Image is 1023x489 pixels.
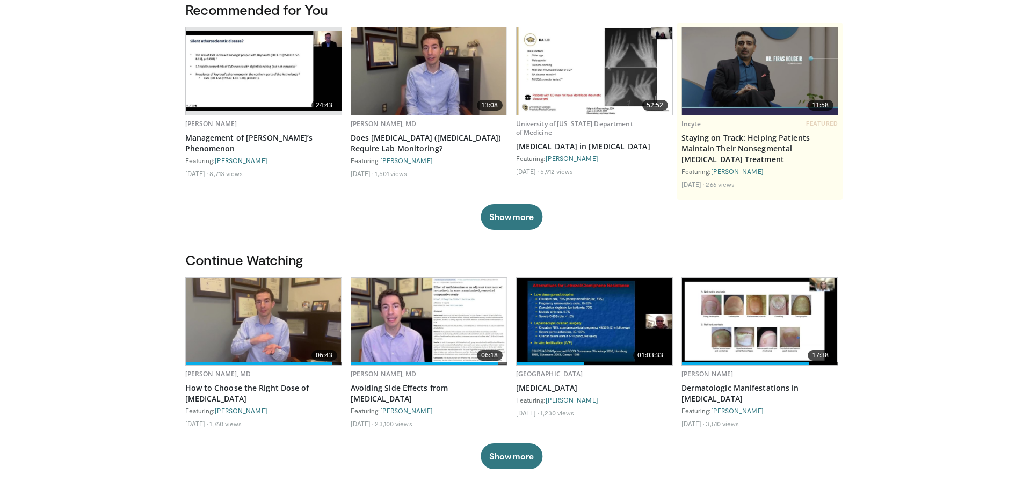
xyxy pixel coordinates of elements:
a: 24:43 [186,27,342,115]
a: [PERSON_NAME] [546,396,598,404]
li: 1,230 views [540,408,574,417]
a: 06:43 [186,278,342,365]
li: [DATE] [351,419,374,428]
img: fe0751a3-754b-4fa7-bfe3-852521745b57.png.620x360_q85_upscale.jpg [682,27,838,115]
a: [PERSON_NAME] [711,167,764,175]
a: [MEDICAL_DATA] in [MEDICAL_DATA] [516,141,673,152]
img: b280b8c1-5091-4ba6-8a84-62429c1470d7.620x360_q85_upscale.jpg [682,278,838,365]
img: fd89c53e-6ea9-48f2-8f52-dfeea0635078.620x360_q85_upscale.jpg [351,27,507,115]
li: [DATE] [516,167,539,176]
a: [PERSON_NAME], MD [351,119,417,128]
a: [PERSON_NAME], MD [185,369,251,378]
div: Featuring: [681,406,838,415]
a: [PERSON_NAME] [380,157,433,164]
span: 24:43 [311,100,337,111]
li: [DATE] [185,419,208,428]
div: Featuring: [516,154,673,163]
img: 9d501fbd-9974-4104-9b57-c5e924c7b363.620x360_q85_upscale.jpg [517,27,672,115]
button: Show more [481,443,542,469]
h3: Continue Watching [185,251,838,268]
h3: Recommended for You [185,1,838,18]
li: 1,501 views [375,169,407,178]
li: 3,510 views [706,419,739,428]
span: 11:58 [808,100,833,111]
a: 52:52 [517,27,672,115]
button: Show more [481,204,542,230]
a: Incyte [681,119,701,128]
img: 1c770923-baaf-4a51-bebb-94cb1384038a.620x360_q85_upscale.jpg [517,278,672,365]
span: 52:52 [642,100,668,111]
span: 13:08 [477,100,503,111]
a: 01:03:33 [517,278,672,365]
span: 06:18 [477,350,503,361]
div: Featuring: [516,396,673,404]
a: 17:38 [682,278,838,365]
a: 11:58 [682,27,838,115]
a: 06:18 [351,278,507,365]
a: Does [MEDICAL_DATA] ([MEDICAL_DATA]) Require Lab Monitoring? [351,133,507,154]
a: [PERSON_NAME] [711,407,764,414]
li: 1,760 views [209,419,242,428]
li: 23,100 views [375,419,412,428]
a: [PERSON_NAME] [185,119,237,128]
a: Dermatologic Manifestations in [MEDICAL_DATA] [681,383,838,404]
img: 0ab93b1b-9cd9-47fd-b863-2caeacc814e4.620x360_q85_upscale.jpg [186,31,342,111]
div: Featuring: [185,156,342,165]
a: [PERSON_NAME], MD [351,369,417,378]
li: 5,912 views [540,167,573,176]
a: Management of [PERSON_NAME]’s Phenomenon [185,133,342,154]
img: 5ab98609-f661-4378-bda6-7865b8935609.620x360_q85_upscale.jpg [186,278,342,365]
a: Avoiding Side Effects from [MEDICAL_DATA] [351,383,507,404]
a: [MEDICAL_DATA] [516,383,673,393]
a: Staying on Track: Helping Patients Maintain Their Nonsegmental [MEDICAL_DATA] Treatment [681,133,838,165]
li: [DATE] [185,169,208,178]
div: Featuring: [681,167,838,176]
li: [DATE] [516,408,539,417]
li: [DATE] [351,169,374,178]
a: [PERSON_NAME] [681,369,734,378]
a: [PERSON_NAME] [380,407,433,414]
span: FEATURED [806,120,838,127]
li: 266 views [706,180,735,188]
span: 06:43 [311,350,337,361]
div: Featuring: [351,156,507,165]
a: University of [US_STATE] Department of Medicine [516,119,633,137]
img: 6f9900f7-f6e7-4fd7-bcbb-2a1dc7b7d476.620x360_q85_upscale.jpg [351,278,507,365]
a: [PERSON_NAME] [546,155,598,162]
a: [PERSON_NAME] [215,157,267,164]
div: Featuring: [185,406,342,415]
a: 13:08 [351,27,507,115]
a: How to Choose the Right Dose of [MEDICAL_DATA] [185,383,342,404]
span: 01:03:33 [633,350,668,361]
span: 17:38 [808,350,833,361]
li: [DATE] [681,180,705,188]
li: [DATE] [681,419,705,428]
li: 8,713 views [209,169,243,178]
a: [GEOGRAPHIC_DATA] [516,369,583,378]
div: Featuring: [351,406,507,415]
a: [PERSON_NAME] [215,407,267,414]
